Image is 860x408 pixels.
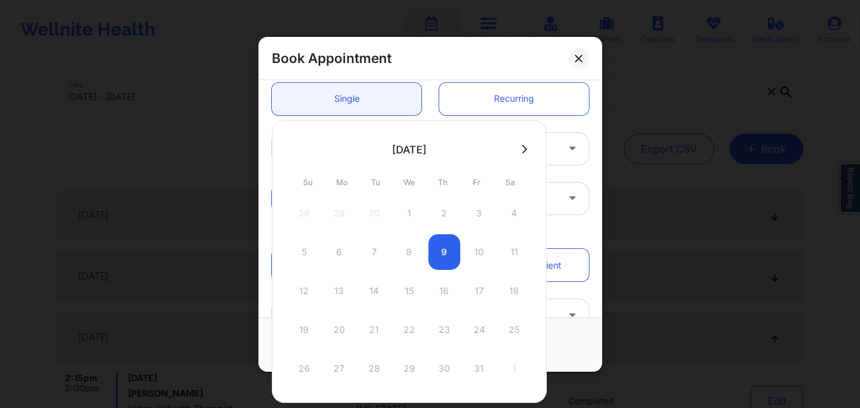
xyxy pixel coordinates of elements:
[272,50,391,67] h2: Book Appointment
[336,178,348,187] abbr: Monday
[438,178,448,187] abbr: Thursday
[505,178,515,187] abbr: Saturday
[473,178,481,187] abbr: Friday
[272,82,421,115] a: Single
[392,143,426,156] div: [DATE]
[439,249,589,281] a: Not Registered Patient
[371,178,380,187] abbr: Tuesday
[404,178,415,187] abbr: Wednesday
[263,227,598,240] div: Patient information:
[439,82,589,115] a: Recurring
[282,132,557,164] div: Video-Call with Therapist (45 minutes)
[303,178,313,187] abbr: Sunday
